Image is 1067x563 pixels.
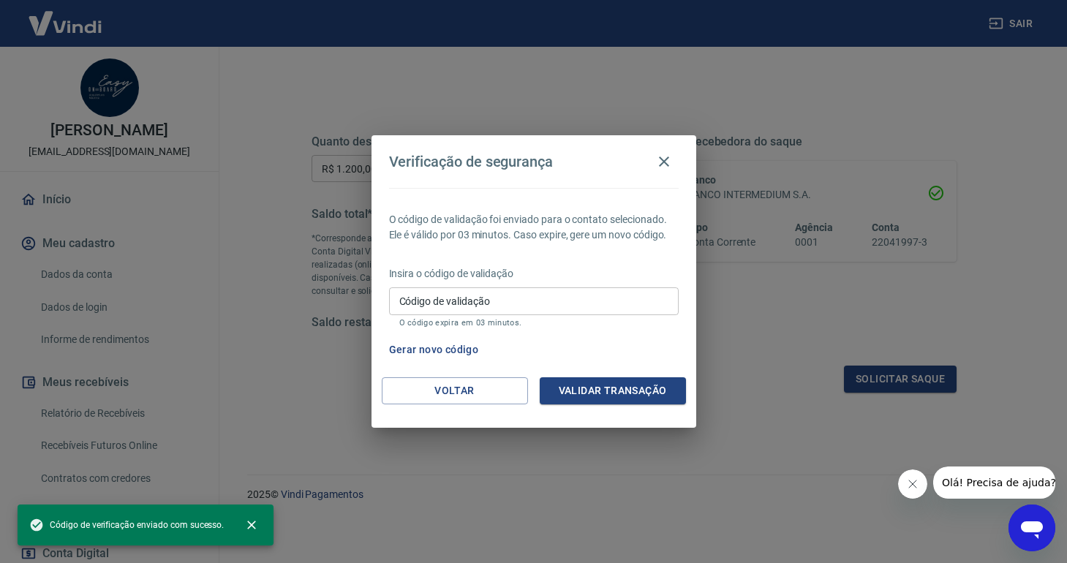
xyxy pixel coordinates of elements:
[933,466,1055,499] iframe: Mensagem da empresa
[1008,505,1055,551] iframe: Botão para abrir a janela de mensagens
[389,212,679,243] p: O código de validação foi enviado para o contato selecionado. Ele é válido por 03 minutos. Caso e...
[235,509,268,541] button: close
[389,153,554,170] h4: Verificação de segurança
[9,10,123,22] span: Olá! Precisa de ajuda?
[382,377,528,404] button: Voltar
[540,377,686,404] button: Validar transação
[399,318,668,328] p: O código expira em 03 minutos.
[898,469,927,499] iframe: Fechar mensagem
[383,336,485,363] button: Gerar novo código
[29,518,224,532] span: Código de verificação enviado com sucesso.
[389,266,679,281] p: Insira o código de validação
